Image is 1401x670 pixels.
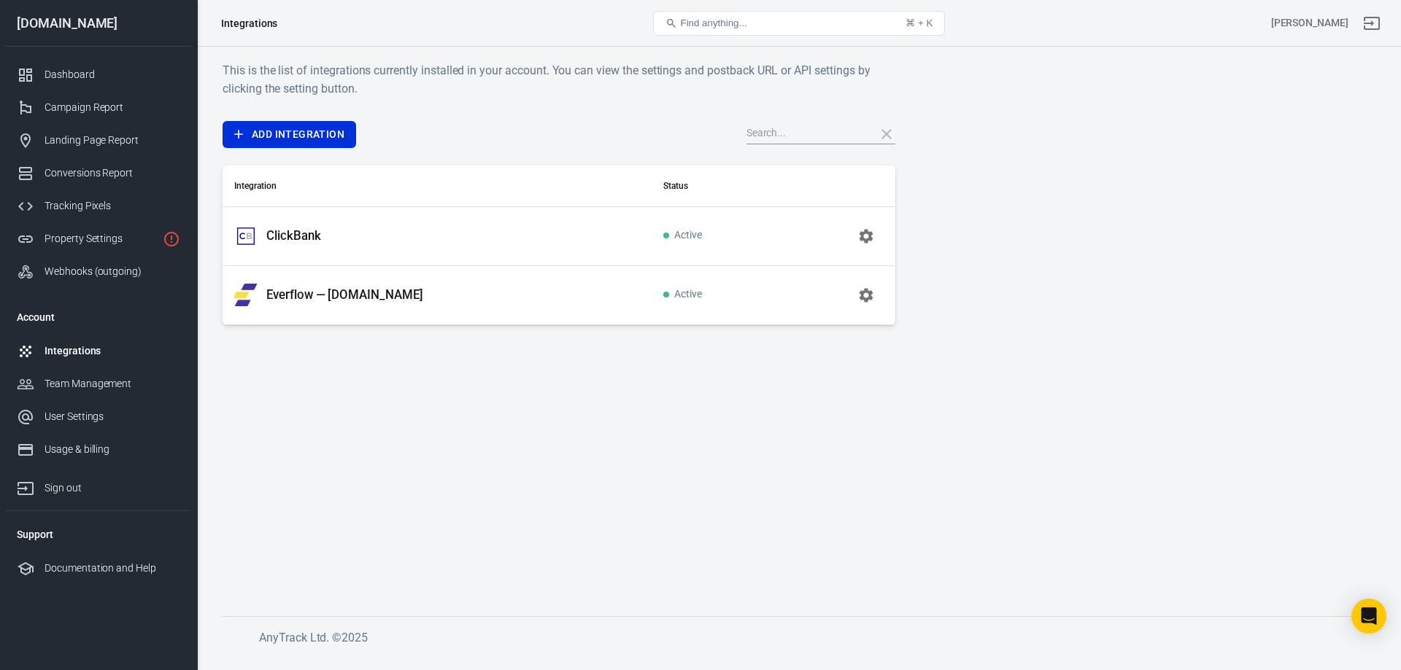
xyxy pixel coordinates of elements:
div: Documentation and Help [45,561,180,576]
span: Active [663,289,702,301]
div: Team Management [45,376,180,392]
div: Tracking Pixels [45,198,180,214]
a: Conversions Report [5,157,192,190]
a: Integrations [5,335,192,367]
a: Sign out [5,466,192,505]
a: Webhooks (outgoing) [5,255,192,288]
p: ClickBank [266,228,321,244]
div: Conversions Report [45,165,180,181]
th: Status [652,165,776,207]
a: Team Management [5,367,192,400]
span: Active [663,230,702,242]
a: Usage & billing [5,433,192,466]
div: Integrations [221,16,277,31]
div: Integrations [45,343,180,359]
button: Find anything...⌘ + K [653,11,945,36]
a: Campaign Report [5,91,192,124]
a: Tracking Pixels [5,190,192,222]
th: Integration [223,165,652,207]
div: Account id: ssz0EPfR [1271,15,1348,31]
a: Landing Page Report [5,124,192,157]
a: User Settings [5,400,192,433]
div: [DOMAIN_NAME] [5,17,192,30]
div: User Settings [45,409,180,424]
div: Campaign Report [45,100,180,115]
li: Account [5,300,192,335]
input: Search... [746,125,863,144]
h6: This is the list of integrations currently installed in your account. You can view the settings a... [223,61,895,98]
a: Sign out [1354,6,1389,41]
img: ClickBank [234,225,258,248]
div: ⌘ + K [906,17,933,28]
a: Add Integration [223,121,356,148]
div: Property Settings [45,231,157,246]
h6: AnyTrack Ltd. © 2025 [259,628,1354,647]
span: Find anything... [680,17,746,28]
div: Usage & billing [45,442,180,457]
a: Dashboard [5,58,192,91]
a: Property Settings [5,222,192,255]
li: Support [5,517,192,552]
div: Sign out [45,480,180,496]
div: Dashboard [45,67,180,82]
div: Webhooks (outgoing) [45,264,180,279]
p: Everflow — [DOMAIN_NAME] [266,287,423,303]
div: Landing Page Report [45,133,180,148]
svg: Property is not installed yet [163,230,180,248]
img: Everflow — sleepbetterinfo.com [234,284,258,306]
div: Open Intercom Messenger [1351,599,1386,634]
